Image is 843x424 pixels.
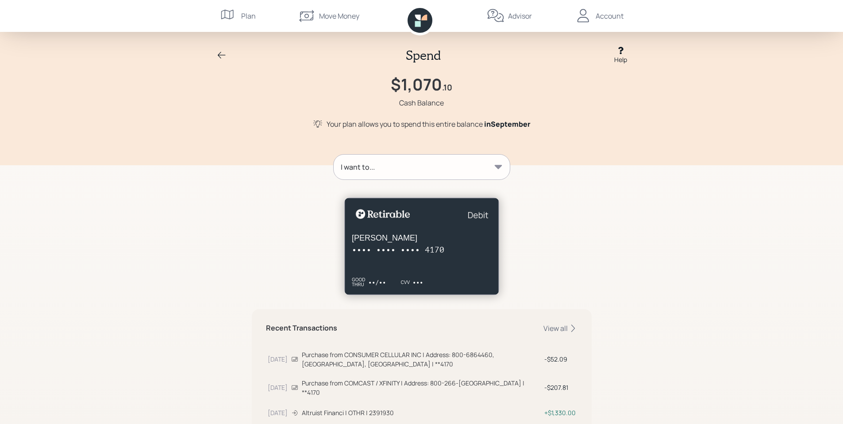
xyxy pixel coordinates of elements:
[442,83,452,93] h4: .10
[302,378,541,397] div: Purchase from COMCAST / XFINITY | Address: 800-266-[GEOGRAPHIC_DATA] | **4170
[268,354,288,364] div: [DATE]
[544,354,576,364] div: $52.09
[484,119,531,129] span: in September
[406,48,441,63] h2: Spend
[241,11,256,21] div: Plan
[508,11,532,21] div: Advisor
[399,97,444,108] div: Cash Balance
[268,383,288,392] div: [DATE]
[543,323,577,333] div: View all
[614,55,627,64] div: Help
[268,408,288,417] div: [DATE]
[266,324,337,332] h5: Recent Transactions
[341,162,375,172] div: I want to...
[391,75,442,94] h1: $1,070
[302,408,541,417] div: Altruist Financi | OTHR | 2391930
[544,383,576,392] div: $207.81
[302,350,541,369] div: Purchase from CONSUMER CELLULAR INC | Address: 800-6864460, [GEOGRAPHIC_DATA], [GEOGRAPHIC_DATA] ...
[544,408,576,417] div: $1,330.00
[319,11,359,21] div: Move Money
[596,11,624,21] div: Account
[327,119,531,129] div: Your plan allows you to spend this entire balance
